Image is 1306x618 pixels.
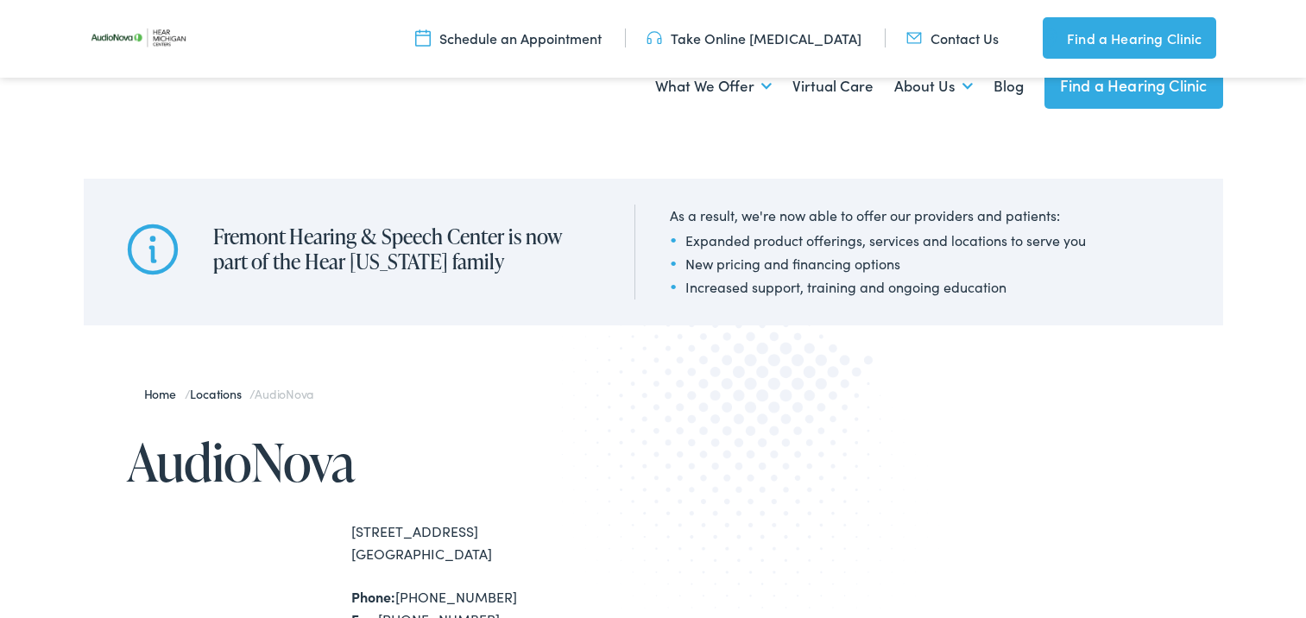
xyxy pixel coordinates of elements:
a: Schedule an Appointment [415,28,602,47]
a: What We Offer [655,54,772,118]
li: Increased support, training and ongoing education [670,276,1086,297]
strong: Phone: [351,587,395,606]
span: / / [144,385,314,402]
li: New pricing and financing options [670,253,1086,274]
img: utility icon [647,28,662,47]
img: utility icon [906,28,922,47]
div: As a result, we're now able to offer our providers and patients: [670,205,1086,225]
h2: Fremont Hearing & Speech Center is now part of the Hear [US_STATE] family [213,224,600,274]
a: Take Online [MEDICAL_DATA] [647,28,861,47]
h1: AudioNova [127,433,653,490]
a: Contact Us [906,28,999,47]
span: AudioNova [255,385,313,402]
li: Expanded product offerings, services and locations to serve you [670,230,1086,250]
a: About Us [894,54,973,118]
a: Blog [994,54,1024,118]
a: Find a Hearing Clinic [1044,62,1223,109]
a: Virtual Care [792,54,874,118]
a: Home [144,385,185,402]
a: Locations [190,385,249,402]
img: utility icon [1043,28,1058,48]
a: Find a Hearing Clinic [1043,17,1215,59]
img: utility icon [415,28,431,47]
div: [STREET_ADDRESS] [GEOGRAPHIC_DATA] [351,520,653,564]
